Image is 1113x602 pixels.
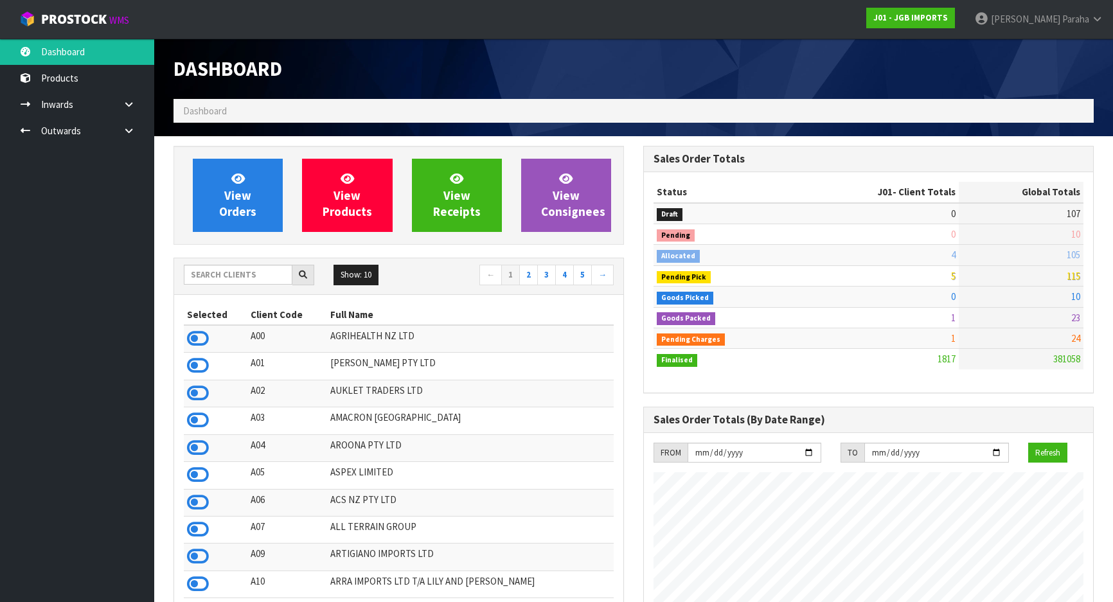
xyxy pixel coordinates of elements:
td: A01 [247,353,327,380]
td: A04 [247,434,327,461]
h3: Sales Order Totals (By Date Range) [654,414,1083,426]
td: AGRIHEALTH NZ LTD [327,325,614,353]
td: A10 [247,571,327,598]
a: → [591,265,614,285]
span: 0 [951,208,956,220]
span: 115 [1067,270,1080,282]
span: 4 [951,249,956,261]
th: Client Code [247,305,327,325]
div: TO [841,443,864,463]
th: Global Totals [959,182,1083,202]
a: ViewProducts [302,159,392,232]
td: AUKLET TRADERS LTD [327,380,614,407]
span: View Orders [219,171,256,219]
th: Selected [184,305,247,325]
img: cube-alt.png [19,11,35,27]
td: ASPEX LIMITED [327,462,614,489]
span: Dashboard [174,57,282,81]
th: - Client Totals [796,182,958,202]
th: Status [654,182,796,202]
td: ARTIGIANO IMPORTS LTD [327,544,614,571]
span: 1817 [938,353,956,365]
a: 5 [573,265,592,285]
span: ProStock [41,11,107,28]
td: A09 [247,544,327,571]
a: 1 [501,265,520,285]
th: Full Name [327,305,614,325]
td: A05 [247,462,327,489]
span: Pending Pick [657,271,711,284]
nav: Page navigation [409,265,614,287]
span: Finalised [657,354,697,367]
button: Refresh [1028,443,1067,463]
td: AROONA PTY LTD [327,434,614,461]
span: View Consignees [541,171,605,219]
span: Allocated [657,250,700,263]
a: 4 [555,265,574,285]
span: 10 [1071,228,1080,240]
a: 2 [519,265,538,285]
span: 10 [1071,290,1080,303]
a: J01 - JGB IMPORTS [866,8,955,28]
span: 23 [1071,312,1080,324]
h3: Sales Order Totals [654,153,1083,165]
span: Draft [657,208,682,221]
a: ViewReceipts [412,159,502,232]
span: Goods Packed [657,312,715,325]
button: Show: 10 [334,265,378,285]
span: 107 [1067,208,1080,220]
span: View Receipts [433,171,481,219]
td: ARRA IMPORTS LTD T/A LILY AND [PERSON_NAME] [327,571,614,598]
td: A06 [247,489,327,516]
span: Paraha [1062,13,1089,25]
td: A03 [247,407,327,434]
span: Pending [657,229,695,242]
span: 381058 [1053,353,1080,365]
span: 5 [951,270,956,282]
span: 105 [1067,249,1080,261]
span: 1 [951,332,956,344]
td: [PERSON_NAME] PTY LTD [327,353,614,380]
span: Pending Charges [657,333,725,346]
span: 0 [951,290,956,303]
td: A02 [247,380,327,407]
span: J01 [878,186,893,198]
a: 3 [537,265,556,285]
span: [PERSON_NAME] [991,13,1060,25]
span: 1 [951,312,956,324]
input: Search clients [184,265,292,285]
td: AMACRON [GEOGRAPHIC_DATA] [327,407,614,434]
a: ViewOrders [193,159,283,232]
td: A00 [247,325,327,353]
span: View Products [323,171,372,219]
td: A07 [247,516,327,543]
a: ← [479,265,502,285]
a: ViewConsignees [521,159,611,232]
span: 0 [951,228,956,240]
td: ALL TERRAIN GROUP [327,516,614,543]
span: Goods Picked [657,292,713,305]
span: 24 [1071,332,1080,344]
small: WMS [109,14,129,26]
td: ACS NZ PTY LTD [327,489,614,516]
span: Dashboard [183,105,227,117]
div: FROM [654,443,688,463]
strong: J01 - JGB IMPORTS [873,12,948,23]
